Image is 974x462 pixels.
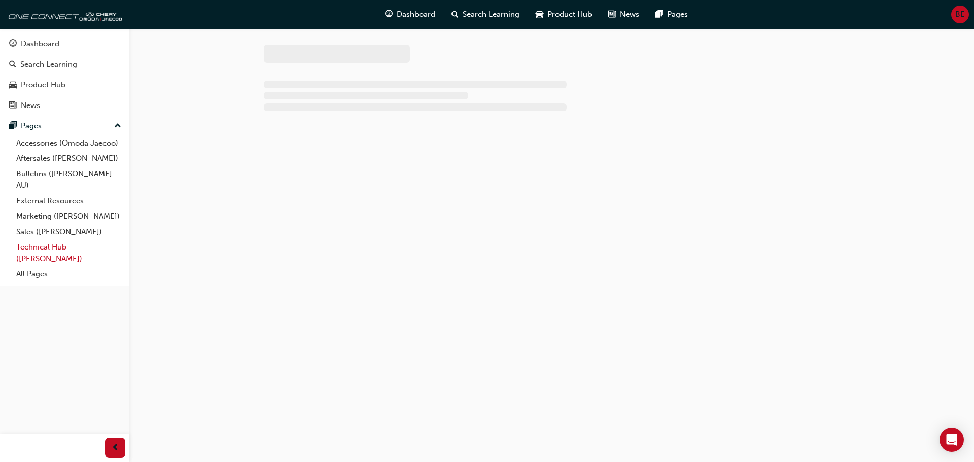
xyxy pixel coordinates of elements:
[9,101,17,111] span: news-icon
[955,9,965,20] span: BE
[4,96,125,115] a: News
[21,79,65,91] div: Product Hub
[4,117,125,135] button: Pages
[12,224,125,240] a: Sales ([PERSON_NAME])
[21,100,40,112] div: News
[4,76,125,94] a: Product Hub
[608,8,616,21] span: news-icon
[397,9,435,20] span: Dashboard
[620,9,639,20] span: News
[667,9,688,20] span: Pages
[12,266,125,282] a: All Pages
[12,166,125,193] a: Bulletins ([PERSON_NAME] - AU)
[12,239,125,266] a: Technical Hub ([PERSON_NAME])
[940,428,964,452] div: Open Intercom Messenger
[114,120,121,133] span: up-icon
[600,4,647,25] a: news-iconNews
[451,8,459,21] span: search-icon
[12,193,125,209] a: External Resources
[9,122,17,131] span: pages-icon
[547,9,592,20] span: Product Hub
[951,6,969,23] button: BE
[4,55,125,74] a: Search Learning
[647,4,696,25] a: pages-iconPages
[12,151,125,166] a: Aftersales ([PERSON_NAME])
[4,32,125,117] button: DashboardSearch LearningProduct HubNews
[21,120,42,132] div: Pages
[9,60,16,69] span: search-icon
[385,8,393,21] span: guage-icon
[9,81,17,90] span: car-icon
[9,40,17,49] span: guage-icon
[4,34,125,53] a: Dashboard
[377,4,443,25] a: guage-iconDashboard
[20,59,77,70] div: Search Learning
[655,8,663,21] span: pages-icon
[528,4,600,25] a: car-iconProduct Hub
[443,4,528,25] a: search-iconSearch Learning
[12,208,125,224] a: Marketing ([PERSON_NAME])
[112,442,119,454] span: prev-icon
[536,8,543,21] span: car-icon
[21,38,59,50] div: Dashboard
[463,9,519,20] span: Search Learning
[12,135,125,151] a: Accessories (Omoda Jaecoo)
[5,4,122,24] img: oneconnect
